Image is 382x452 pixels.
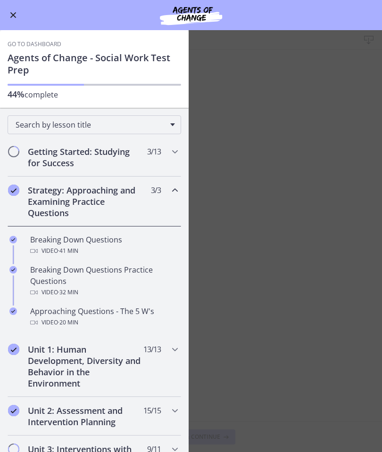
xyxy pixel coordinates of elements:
[9,236,17,243] i: Completed
[28,344,143,389] h2: Unit 1: Human Development, Diversity and Behavior in the Environment
[9,307,17,315] i: Completed
[147,146,161,157] span: 3 / 13
[30,317,177,328] div: Video
[30,287,177,298] div: Video
[58,287,78,298] span: · 32 min
[58,245,78,257] span: · 41 min
[8,185,19,196] i: Completed
[8,52,181,76] h1: Agents of Change - Social Work Test Prep
[143,405,161,416] span: 15 / 15
[9,266,17,274] i: Completed
[8,40,61,48] a: Go to Dashboard
[28,185,143,218] h2: Strategy: Approaching and Examining Practice Questions
[8,89,25,100] span: 44%
[16,120,166,130] span: Search by lesson title
[30,264,177,298] div: Breaking Down Questions Practice Questions
[30,245,177,257] div: Video
[28,405,143,428] h2: Unit 2: Assessment and Intervention Planning
[151,185,161,196] span: 3 / 3
[143,344,161,355] span: 13 / 13
[8,405,19,416] i: Completed
[30,306,177,328] div: Approaching Questions - The 5 W's
[8,9,19,21] button: Enable menu
[28,146,143,169] h2: Getting Started: Studying for Success
[134,4,248,26] img: Agents of Change
[8,115,181,134] div: Search by lesson title
[58,317,78,328] span: · 20 min
[30,234,177,257] div: Breaking Down Questions
[8,344,19,355] i: Completed
[8,89,181,100] p: complete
